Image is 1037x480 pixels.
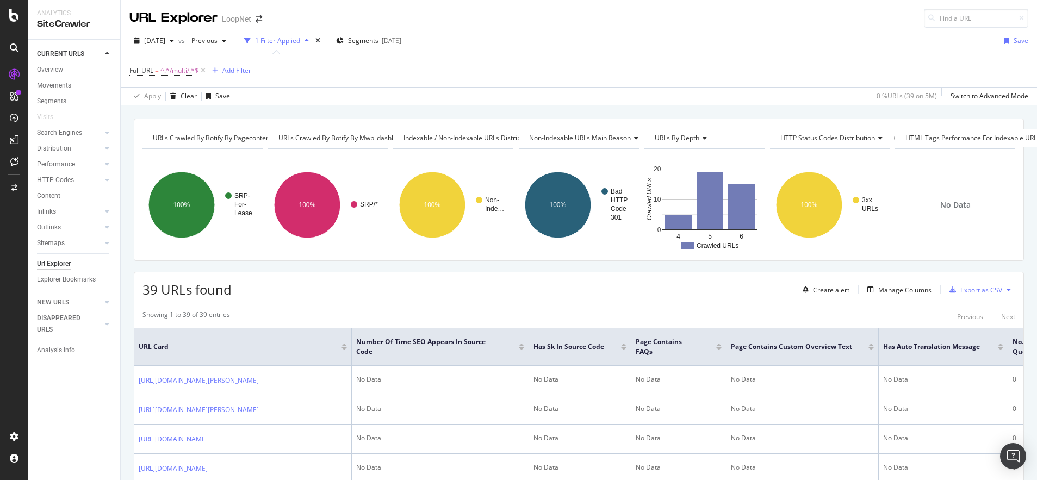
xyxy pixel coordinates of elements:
[37,159,102,170] a: Performance
[393,158,512,252] svg: A chart.
[234,192,250,200] text: SRP-
[139,463,208,474] a: [URL][DOMAIN_NAME]
[360,201,378,208] text: SRP/*
[957,310,983,323] button: Previous
[37,222,61,233] div: Outlinks
[187,36,218,45] span: Previous
[1000,32,1028,49] button: Save
[485,196,499,204] text: Non-
[256,15,262,23] div: arrow-right-arrow-left
[234,201,246,208] text: For-
[731,342,852,352] span: Page Contains Custom Overview Text
[37,206,56,217] div: Inlinks
[278,133,409,142] span: URLs Crawled By Botify By mwp_dashboard
[611,214,622,221] text: 301
[348,36,378,45] span: Segments
[878,285,932,295] div: Manage Columns
[883,463,1003,472] div: No Data
[611,205,626,213] text: Code
[37,48,102,60] a: CURRENT URLS
[731,433,874,443] div: No Data
[356,433,524,443] div: No Data
[37,111,53,123] div: Visits
[37,143,102,154] a: Distribution
[877,91,937,101] div: 0 % URLs ( 39 on 5M )
[208,64,251,77] button: Add Filter
[697,242,738,250] text: Crawled URLs
[529,133,631,142] span: Non-Indexable URLs Main Reason
[37,274,113,285] a: Explorer Bookmarks
[653,129,755,147] h4: URLs by Depth
[142,310,230,323] div: Showing 1 to 39 of 39 entries
[550,201,567,209] text: 100%
[636,375,722,384] div: No Data
[485,205,504,213] text: Inde…
[533,342,605,352] span: Has sk in source code
[332,32,406,49] button: Segments[DATE]
[222,66,251,75] div: Add Filter
[1014,36,1028,45] div: Save
[276,129,426,147] h4: URLs Crawled By Botify By mwp_dashboard
[139,434,208,445] a: [URL][DOMAIN_NAME]
[160,63,198,78] span: ^.*/multi/.*$
[863,283,932,296] button: Manage Columns
[129,32,178,49] button: [DATE]
[240,32,313,49] button: 1 Filter Applied
[37,174,74,186] div: HTTP Codes
[37,313,92,335] div: DISAPPEARED URLS
[37,297,69,308] div: NEW URLS
[37,345,113,356] a: Analysis Info
[178,36,187,45] span: vs
[1001,312,1015,321] div: Next
[356,404,524,414] div: No Data
[611,196,628,204] text: HTTP
[153,133,290,142] span: URLs Crawled By Botify By pagecontentgroup
[356,463,524,472] div: No Data
[946,88,1028,105] button: Switch to Advanced Mode
[37,238,65,249] div: Sitemaps
[37,238,102,249] a: Sitemaps
[945,281,1002,298] button: Export as CSV
[268,158,387,252] div: A chart.
[37,127,102,139] a: Search Engines
[644,158,763,252] svg: A chart.
[654,165,661,173] text: 20
[37,48,84,60] div: CURRENT URLS
[780,133,875,142] span: HTTP Status Codes Distribution
[862,196,872,204] text: 3xx
[37,64,63,76] div: Overview
[187,32,231,49] button: Previous
[356,337,502,357] span: Number of time SEO appears in Source Code
[37,174,102,186] a: HTTP Codes
[654,196,661,203] text: 10
[960,285,1002,295] div: Export as CSV
[527,129,647,147] h4: Non-Indexable URLs Main Reason
[1000,443,1026,469] div: Open Intercom Messenger
[636,404,722,414] div: No Data
[151,129,306,147] h4: URLs Crawled By Botify By pagecontentgroup
[731,375,874,384] div: No Data
[519,158,638,252] svg: A chart.
[424,201,441,209] text: 100%
[173,201,190,209] text: 100%
[37,313,102,335] a: DISAPPEARED URLS
[37,159,75,170] div: Performance
[533,375,626,384] div: No Data
[356,375,524,384] div: No Data
[883,433,1003,443] div: No Data
[636,463,722,472] div: No Data
[770,158,889,252] svg: A chart.
[1001,310,1015,323] button: Next
[37,206,102,217] a: Inlinks
[37,274,96,285] div: Explorer Bookmarks
[37,64,113,76] a: Overview
[401,129,552,147] h4: Indexable / Non-Indexable URLs Distribution
[155,66,159,75] span: =
[403,133,536,142] span: Indexable / Non-Indexable URLs distribution
[883,404,1003,414] div: No Data
[37,80,71,91] div: Movements
[37,345,75,356] div: Analysis Info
